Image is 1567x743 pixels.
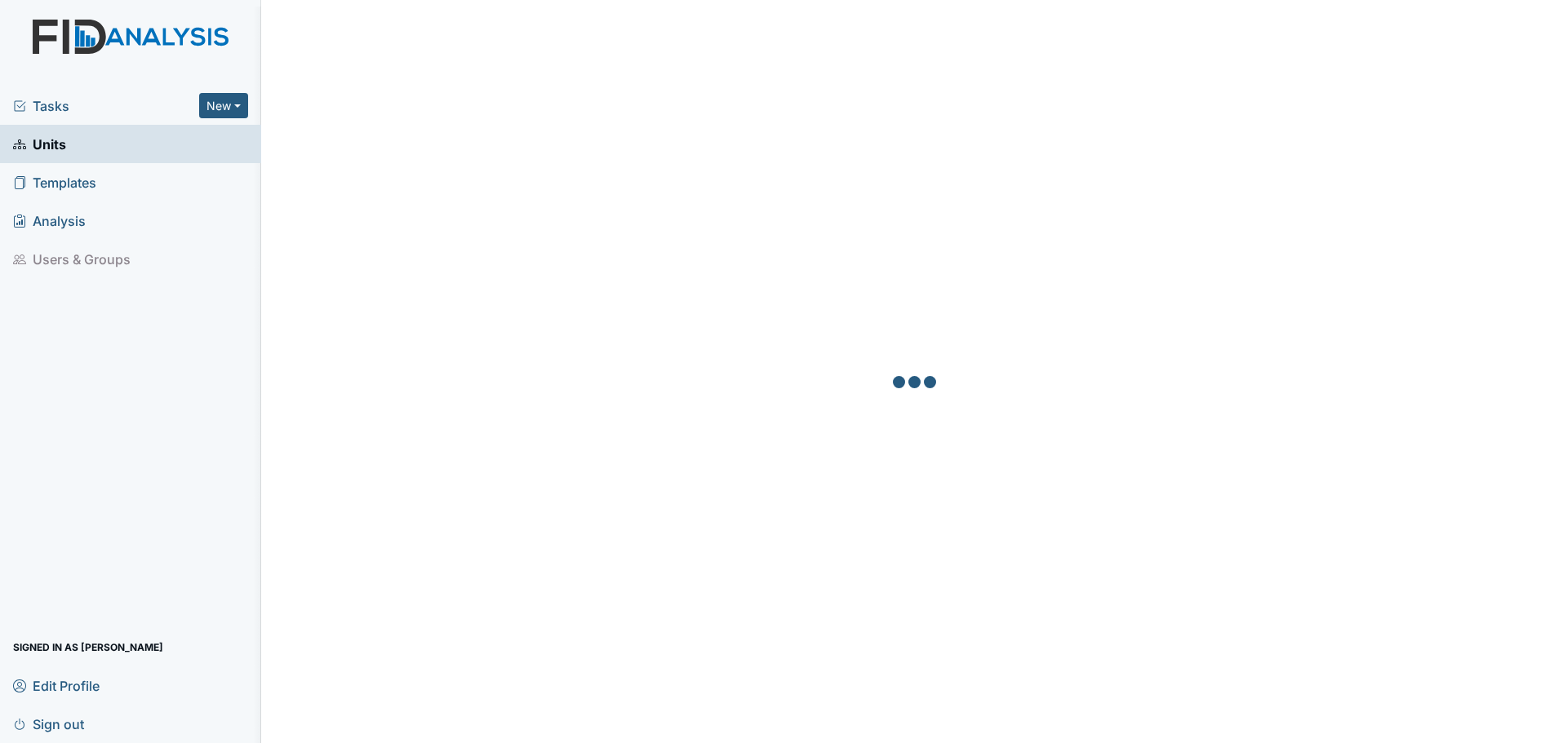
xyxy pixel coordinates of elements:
span: Sign out [13,711,84,736]
a: Tasks [13,96,199,116]
span: Analysis [13,208,86,233]
span: Units [13,131,66,157]
span: Edit Profile [13,673,100,698]
span: Signed in as [PERSON_NAME] [13,635,163,660]
button: New [199,93,248,118]
span: Templates [13,170,96,195]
